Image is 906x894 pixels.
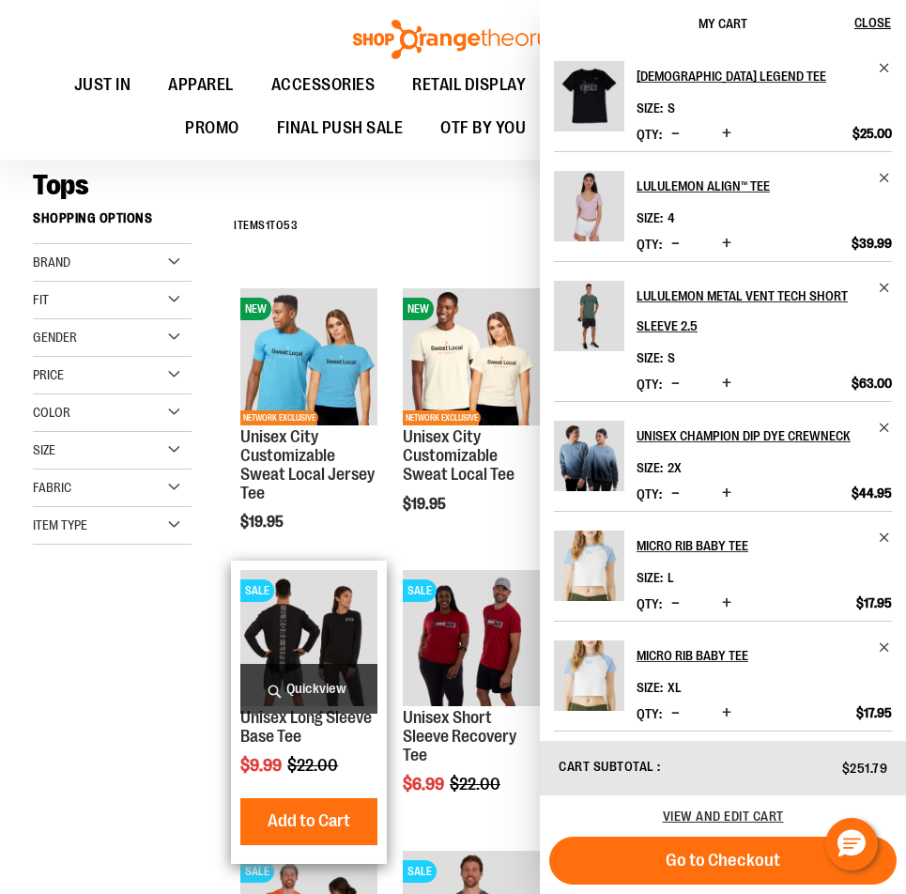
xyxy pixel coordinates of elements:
[554,531,624,601] img: Micro Rib Baby Tee
[878,421,892,435] a: Remove item
[240,298,271,320] span: NEW
[637,171,892,201] a: lululemon Align™ Tee
[403,288,540,428] a: Image of Unisex City Customizable Very Important TeeNEWNETWORK EXCLUSIVE
[168,64,234,106] span: APPAREL
[554,261,892,401] li: Product
[852,235,892,252] span: $39.99
[554,421,624,503] a: Unisex Champion Dip Dye Crewneck
[440,107,526,149] span: OTF BY YOU
[554,401,892,511] li: Product
[277,107,404,149] span: FINAL PUSH SALE
[554,151,892,261] li: Product
[33,292,49,307] span: Fit
[403,410,481,425] span: NETWORK EXCLUSIVE
[554,61,892,151] li: Product
[637,210,663,225] dt: Size
[637,531,867,561] h2: Micro Rib Baby Tee
[231,279,387,578] div: product
[271,64,376,106] span: ACCESSORIES
[637,486,662,501] label: Qty
[663,809,784,824] a: View and edit cart
[554,731,892,841] li: Product
[554,61,624,131] img: Ladies Legend Tee
[637,596,662,611] label: Qty
[185,107,239,149] span: PROMO
[240,664,377,714] span: Quickview
[240,860,274,883] span: SALE
[403,570,540,710] a: Product image for Unisex SS Recovery TeeSALE
[258,107,422,150] a: FINAL PUSH SALE
[393,279,549,560] div: product
[637,61,867,91] h2: [DEMOGRAPHIC_DATA] Legend Tee
[717,235,736,254] button: Increase product quantity
[403,298,434,320] span: NEW
[878,61,892,75] a: Remove item
[637,377,662,392] label: Qty
[33,405,70,420] span: Color
[667,375,684,393] button: Decrease product quantity
[637,706,662,721] label: Qty
[240,288,377,425] img: Unisex City Customizable Fine Jersey Tee
[393,561,549,841] div: product
[667,704,684,723] button: Decrease product quantity
[422,107,545,150] a: OTF BY YOU
[240,570,377,707] img: Product image for Unisex Long Sleeve Base Tee
[637,680,663,695] dt: Size
[666,850,780,871] span: Go to Checkout
[450,775,503,794] span: $22.00
[403,570,540,707] img: Product image for Unisex SS Recovery Tee
[412,64,526,106] span: RETAIL DISPLAY
[240,570,377,710] a: Product image for Unisex Long Sleeve Base TeeSALE
[637,531,892,561] a: Micro Rib Baby Tee
[637,237,662,252] label: Qty
[668,680,682,695] span: XL
[149,64,253,106] a: APPAREL
[554,421,624,491] img: Unisex Champion Dip Dye Crewneck
[240,514,286,531] span: $19.95
[403,860,437,883] span: SALE
[637,640,892,670] a: Micro Rib Baby Tee
[637,100,663,116] dt: Size
[637,640,867,670] h2: Micro Rib Baby Tee
[403,775,447,794] span: $6.99
[554,171,624,241] img: lululemon Align™ Tee
[33,202,192,244] strong: Shopping Options
[717,485,736,503] button: Increase product quantity
[74,64,131,106] span: JUST IN
[852,375,892,392] span: $63.00
[240,288,377,428] a: Unisex City Customizable Fine Jersey TeeNEWNETWORK EXCLUSIVE
[554,281,624,363] a: lululemon Metal Vent Tech Short Sleeve 2.5
[637,460,663,475] dt: Size
[266,219,270,232] span: 1
[403,427,514,484] a: Unisex City Customizable Sweat Local Tee
[549,837,897,885] button: Go to Checkout
[240,427,375,501] a: Unisex City Customizable Sweat Local Jersey Tee
[403,579,437,602] span: SALE
[240,756,284,775] span: $9.99
[33,254,70,270] span: Brand
[668,460,682,475] span: 2X
[878,171,892,185] a: Remove item
[637,281,867,341] h2: lululemon Metal Vent Tech Short Sleeve 2.5
[878,531,892,545] a: Remove item
[637,61,892,91] a: [DEMOGRAPHIC_DATA] Legend Tee
[637,570,663,585] dt: Size
[878,281,892,295] a: Remove item
[717,375,736,393] button: Increase product quantity
[554,640,624,711] img: Micro Rib Baby Tee
[842,761,888,776] span: $251.79
[825,818,878,871] button: Hello, have a question? Let’s chat.
[268,810,350,831] span: Add to Cart
[240,708,372,746] a: Unisex Long Sleeve Base Tee
[284,219,298,232] span: 53
[668,210,675,225] span: 4
[55,64,150,107] a: JUST IN
[393,64,545,107] a: RETAIL DISPLAY
[554,621,892,731] li: Product
[637,350,663,365] dt: Size
[33,330,77,345] span: Gender
[554,511,892,621] li: Product
[637,171,867,201] h2: lululemon Align™ Tee
[33,442,55,457] span: Size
